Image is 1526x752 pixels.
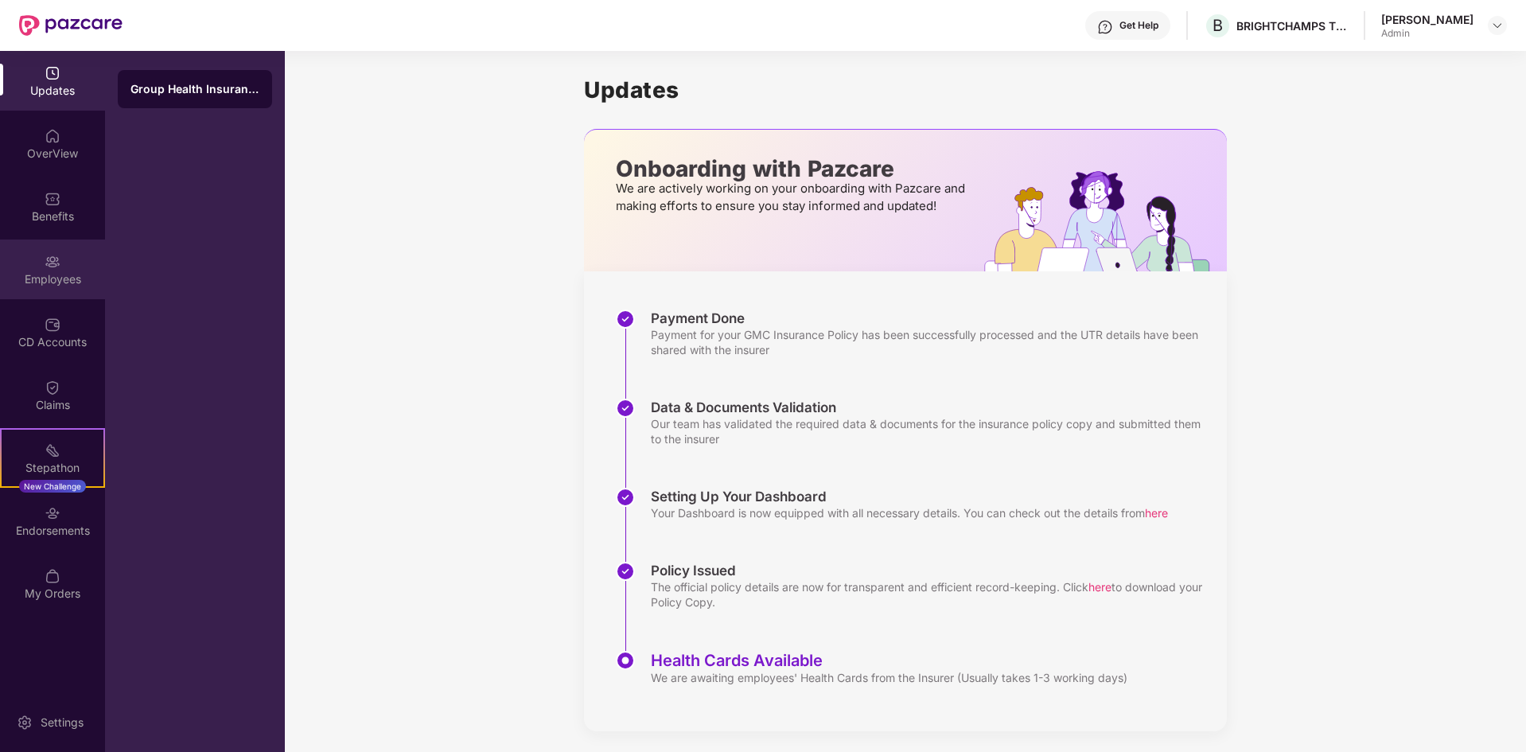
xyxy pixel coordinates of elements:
[616,162,970,176] p: Onboarding with Pazcare
[651,562,1211,579] div: Policy Issued
[19,15,123,36] img: New Pazcare Logo
[1381,27,1473,40] div: Admin
[45,317,60,333] img: svg+xml;base64,PHN2ZyBpZD0iQ0RfQWNjb3VudHMiIGRhdGEtbmFtZT0iQ0QgQWNjb3VudHMiIHhtbG5zPSJodHRwOi8vd3...
[1491,19,1504,32] img: svg+xml;base64,PHN2ZyBpZD0iRHJvcGRvd24tMzJ4MzIiIHhtbG5zPSJodHRwOi8vd3d3LnczLm9yZy8yMDAwL3N2ZyIgd2...
[36,715,88,731] div: Settings
[45,442,60,458] img: svg+xml;base64,PHN2ZyB4bWxucz0iaHR0cDovL3d3dy53My5vcmcvMjAwMC9zdmciIHdpZHRoPSIyMSIgaGVpZ2h0PSIyMC...
[1145,506,1168,520] span: here
[1381,12,1473,27] div: [PERSON_NAME]
[45,191,60,207] img: svg+xml;base64,PHN2ZyBpZD0iQmVuZWZpdHMiIHhtbG5zPSJodHRwOi8vd3d3LnczLm9yZy8yMDAwL3N2ZyIgd2lkdGg9Ij...
[45,65,60,81] img: svg+xml;base64,PHN2ZyBpZD0iVXBkYXRlZCIgeG1sbnM9Imh0dHA6Ly93d3cudzMub3JnLzIwMDAvc3ZnIiB3aWR0aD0iMj...
[616,180,970,215] p: We are actively working on your onboarding with Pazcare and making efforts to ensure you stay inf...
[584,76,1227,103] h1: Updates
[1213,16,1223,35] span: B
[616,399,635,418] img: svg+xml;base64,PHN2ZyBpZD0iU3RlcC1Eb25lLTMyeDMyIiB4bWxucz0iaHR0cDovL3d3dy53My5vcmcvMjAwMC9zdmciIH...
[1097,19,1113,35] img: svg+xml;base64,PHN2ZyBpZD0iSGVscC0zMngzMiIgeG1sbnM9Imh0dHA6Ly93d3cudzMub3JnLzIwMDAvc3ZnIiB3aWR0aD...
[651,327,1211,357] div: Payment for your GMC Insurance Policy has been successfully processed and the UTR details have be...
[45,380,60,395] img: svg+xml;base64,PHN2ZyBpZD0iQ2xhaW0iIHhtbG5zPSJodHRwOi8vd3d3LnczLm9yZy8yMDAwL3N2ZyIgd2lkdGg9IjIwIi...
[1119,19,1158,32] div: Get Help
[45,254,60,270] img: svg+xml;base64,PHN2ZyBpZD0iRW1wbG95ZWVzIiB4bWxucz0iaHR0cDovL3d3dy53My5vcmcvMjAwMC9zdmciIHdpZHRoPS...
[651,310,1211,327] div: Payment Done
[651,579,1211,610] div: The official policy details are now for transparent and efficient record-keeping. Click to downlo...
[984,171,1227,271] img: hrOnboarding
[651,505,1168,520] div: Your Dashboard is now equipped with all necessary details. You can check out the details from
[651,670,1127,685] div: We are awaiting employees' Health Cards from the Insurer (Usually takes 1-3 working days)
[616,562,635,581] img: svg+xml;base64,PHN2ZyBpZD0iU3RlcC1Eb25lLTMyeDMyIiB4bWxucz0iaHR0cDovL3d3dy53My5vcmcvMjAwMC9zdmciIH...
[17,715,33,731] img: svg+xml;base64,PHN2ZyBpZD0iU2V0dGluZy0yMHgyMCIgeG1sbnM9Imh0dHA6Ly93d3cudzMub3JnLzIwMDAvc3ZnIiB3aW...
[651,416,1211,446] div: Our team has validated the required data & documents for the insurance policy copy and submitted ...
[651,651,1127,670] div: Health Cards Available
[130,81,259,97] div: Group Health Insurance
[1088,580,1111,594] span: here
[651,488,1168,505] div: Setting Up Your Dashboard
[45,128,60,144] img: svg+xml;base64,PHN2ZyBpZD0iSG9tZSIgeG1sbnM9Imh0dHA6Ly93d3cudzMub3JnLzIwMDAvc3ZnIiB3aWR0aD0iMjAiIG...
[616,310,635,329] img: svg+xml;base64,PHN2ZyBpZD0iU3RlcC1Eb25lLTMyeDMyIiB4bWxucz0iaHR0cDovL3d3dy53My5vcmcvMjAwMC9zdmciIH...
[45,505,60,521] img: svg+xml;base64,PHN2ZyBpZD0iRW5kb3JzZW1lbnRzIiB4bWxucz0iaHR0cDovL3d3dy53My5vcmcvMjAwMC9zdmciIHdpZH...
[1236,18,1348,33] div: BRIGHTCHAMPS TECH PRIVATE LIMITED
[616,488,635,507] img: svg+xml;base64,PHN2ZyBpZD0iU3RlcC1Eb25lLTMyeDMyIiB4bWxucz0iaHR0cDovL3d3dy53My5vcmcvMjAwMC9zdmciIH...
[651,399,1211,416] div: Data & Documents Validation
[19,480,86,493] div: New Challenge
[2,460,103,476] div: Stepathon
[45,568,60,584] img: svg+xml;base64,PHN2ZyBpZD0iTXlfT3JkZXJzIiBkYXRhLW5hbWU9Ik15IE9yZGVycyIgeG1sbnM9Imh0dHA6Ly93d3cudz...
[616,651,635,670] img: svg+xml;base64,PHN2ZyBpZD0iU3RlcC1BY3RpdmUtMzJ4MzIiIHhtbG5zPSJodHRwOi8vd3d3LnczLm9yZy8yMDAwL3N2Zy...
